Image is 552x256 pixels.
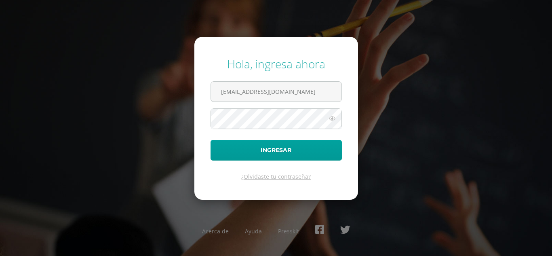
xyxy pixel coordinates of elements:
[211,82,341,102] input: Correo electrónico o usuario
[211,56,342,72] div: Hola, ingresa ahora
[245,227,262,235] a: Ayuda
[211,140,342,161] button: Ingresar
[241,173,311,180] a: ¿Olvidaste tu contraseña?
[278,227,299,235] a: Presskit
[202,227,229,235] a: Acerca de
